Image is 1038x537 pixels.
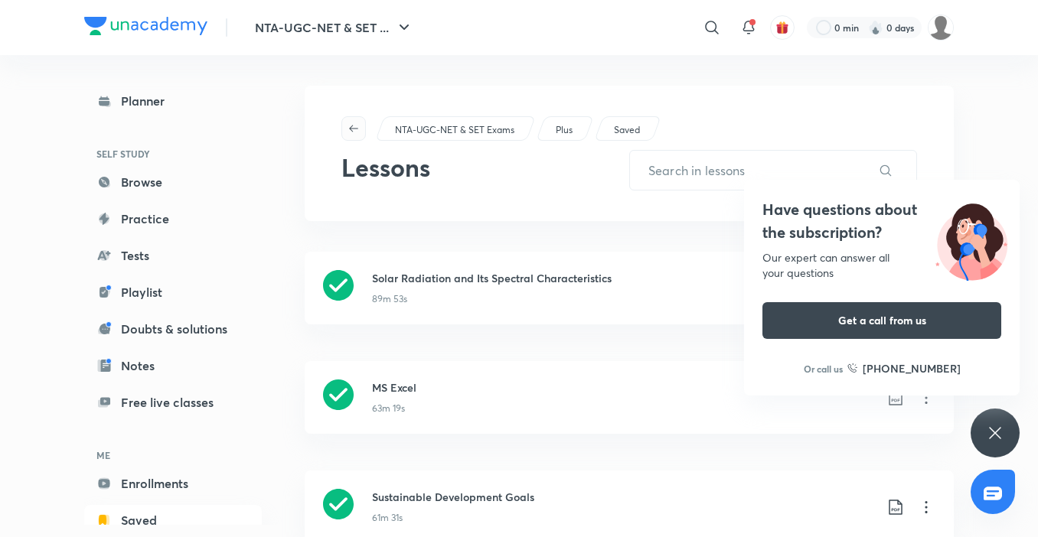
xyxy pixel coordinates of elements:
button: NTA-UGC-NET & SET ... [246,12,423,43]
a: Doubts & solutions [84,314,262,344]
p: 63m 19s [372,402,405,415]
a: Company Logo [84,17,207,39]
h6: ME [84,442,262,468]
a: Playlist [84,277,262,308]
div: Our expert can answer all your questions [762,250,1001,281]
img: Company Logo [84,17,207,35]
a: Planner [84,86,262,116]
a: Practice [84,203,262,234]
h6: SELF STUDY [84,141,262,167]
h2: Lessons [341,153,629,190]
img: avatar [775,21,789,34]
a: Browse [84,167,262,197]
button: Get a call from us [762,302,1001,339]
p: NTA-UGC-NET & SET Exams [395,123,514,137]
img: pooja Patel [928,15,954,41]
h3: Solar Radiation and Its Spectral Characteristics [372,270,874,286]
p: Plus [556,123,573,137]
h4: Have questions about the subscription? [762,198,1001,244]
p: Saved [614,123,640,137]
img: ttu_illustration_new.svg [923,198,1020,281]
input: Search in lessons [630,151,872,190]
a: Saved [84,505,262,535]
a: Notes [84,350,262,381]
button: avatar [770,15,795,40]
a: [PHONE_NUMBER] [847,360,961,376]
h3: Sustainable Development Goals [372,489,874,505]
h3: MS Excel [372,379,874,395]
a: Free live classes [84,387,262,418]
p: 61m 31s [372,511,403,525]
a: Enrollments [84,468,262,499]
a: MS Excel63m 19s [305,361,954,452]
a: Tests [84,240,262,271]
img: streak [868,20,883,35]
a: Plus [553,123,576,137]
p: Or call us [804,362,843,376]
p: 89m 53s [372,292,407,306]
a: Solar Radiation and Its Spectral Characteristics89m 53s [305,252,954,343]
a: Saved [612,123,643,137]
h6: [PHONE_NUMBER] [863,360,961,376]
a: NTA-UGC-NET & SET Exams [393,123,517,137]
